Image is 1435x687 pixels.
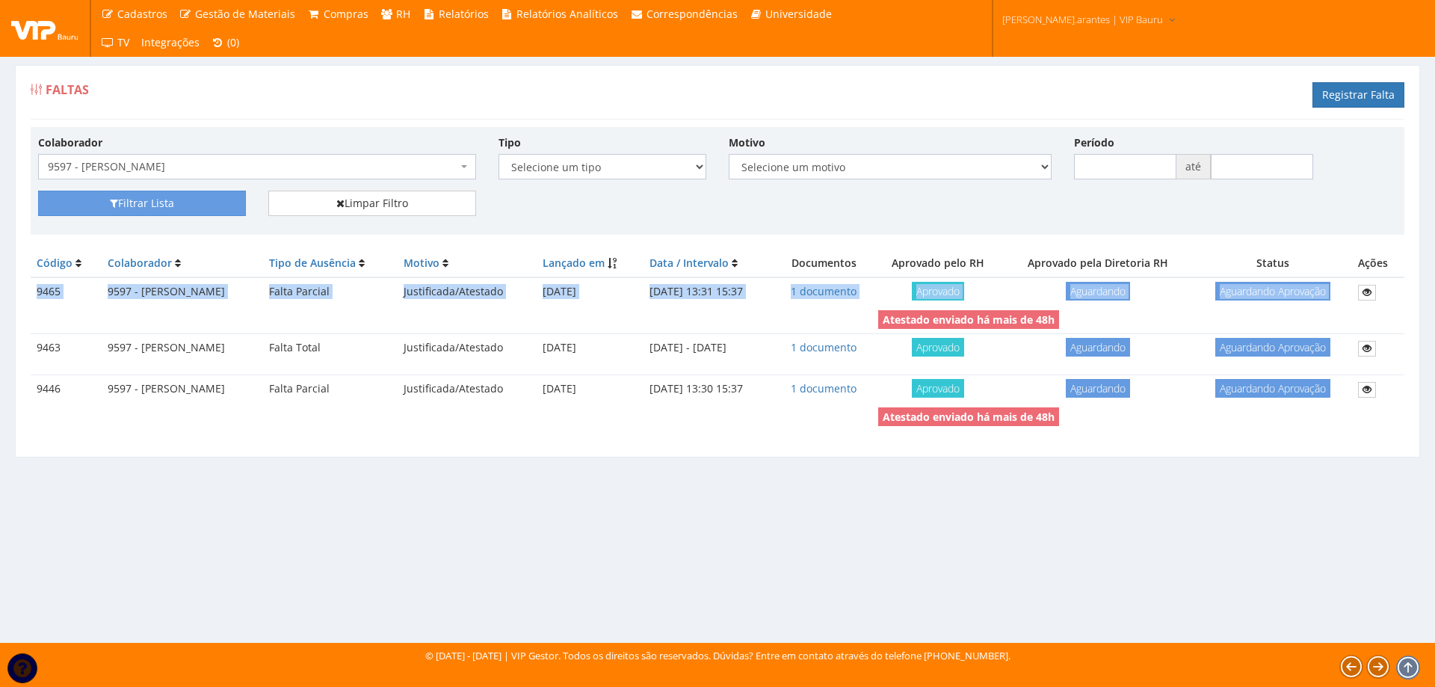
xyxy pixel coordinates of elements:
[31,277,102,306] td: 9465
[646,7,738,21] span: Correspondências
[729,135,765,150] label: Motivo
[102,334,263,363] td: 9597 - [PERSON_NAME]
[102,277,263,306] td: 9597 - [PERSON_NAME]
[765,7,832,21] span: Universidade
[1194,250,1352,277] th: Status
[644,334,775,363] td: [DATE] - [DATE]
[543,256,605,270] a: Lançado em
[1215,338,1330,357] span: Aguardando Aprovação
[872,250,1003,277] th: Aprovado pelo RH
[883,410,1055,424] strong: Atestado enviado há mais de 48h
[37,256,72,270] a: Código
[649,256,729,270] a: Data / Intervalo
[102,375,263,404] td: 9597 - [PERSON_NAME]
[108,256,172,270] a: Colaborador
[227,35,239,49] span: (0)
[537,334,644,363] td: [DATE]
[48,159,457,174] span: 9597 - KAMILLA YORRANA DA SILVA MOURA
[1066,282,1130,301] span: Aguardando
[1312,82,1404,108] a: Registrar Falta
[398,375,537,404] td: Justificada/Atestado
[1074,135,1114,150] label: Período
[268,191,476,216] a: Limpar Filtro
[516,7,618,21] span: Relatórios Analíticos
[644,375,775,404] td: [DATE] 13:30 15:37
[141,35,200,49] span: Integrações
[324,7,368,21] span: Compras
[791,340,857,354] a: 1 documento
[195,7,295,21] span: Gestão de Materiais
[31,375,102,404] td: 9446
[499,135,521,150] label: Tipo
[1176,154,1211,179] span: até
[398,334,537,363] td: Justificada/Atestado
[425,649,1010,663] div: © [DATE] - [DATE] | VIP Gestor. Todos os direitos são reservados. Dúvidas? Entre em contato atrav...
[791,284,857,298] a: 1 documento
[95,28,135,57] a: TV
[263,277,398,306] td: Falta Parcial
[791,381,857,395] a: 1 documento
[537,277,644,306] td: [DATE]
[135,28,206,57] a: Integrações
[38,191,246,216] button: Filtrar Lista
[396,7,410,21] span: RH
[38,135,102,150] label: Colaborador
[644,277,775,306] td: [DATE] 13:31 15:37
[269,256,356,270] a: Tipo de Ausência
[46,81,89,98] span: Faltas
[1352,250,1404,277] th: Ações
[439,7,489,21] span: Relatórios
[206,28,246,57] a: (0)
[1003,250,1194,277] th: Aprovado pela Diretoria RH
[1215,379,1330,398] span: Aguardando Aprovação
[263,334,398,363] td: Falta Total
[912,282,964,301] span: Aprovado
[117,35,129,49] span: TV
[537,375,644,404] td: [DATE]
[38,154,476,179] span: 9597 - KAMILLA YORRANA DA SILVA MOURA
[398,277,537,306] td: Justificada/Atestado
[1066,338,1130,357] span: Aguardando
[1002,12,1163,27] span: [PERSON_NAME].arantes | VIP Bauru
[117,7,167,21] span: Cadastros
[883,312,1055,327] strong: Atestado enviado há mais de 48h
[1215,282,1330,301] span: Aguardando Aprovação
[1066,379,1130,398] span: Aguardando
[263,375,398,404] td: Falta Parcial
[11,17,78,40] img: logo
[404,256,439,270] a: Motivo
[912,338,964,357] span: Aprovado
[31,334,102,363] td: 9463
[912,379,964,398] span: Aprovado
[775,250,872,277] th: Documentos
